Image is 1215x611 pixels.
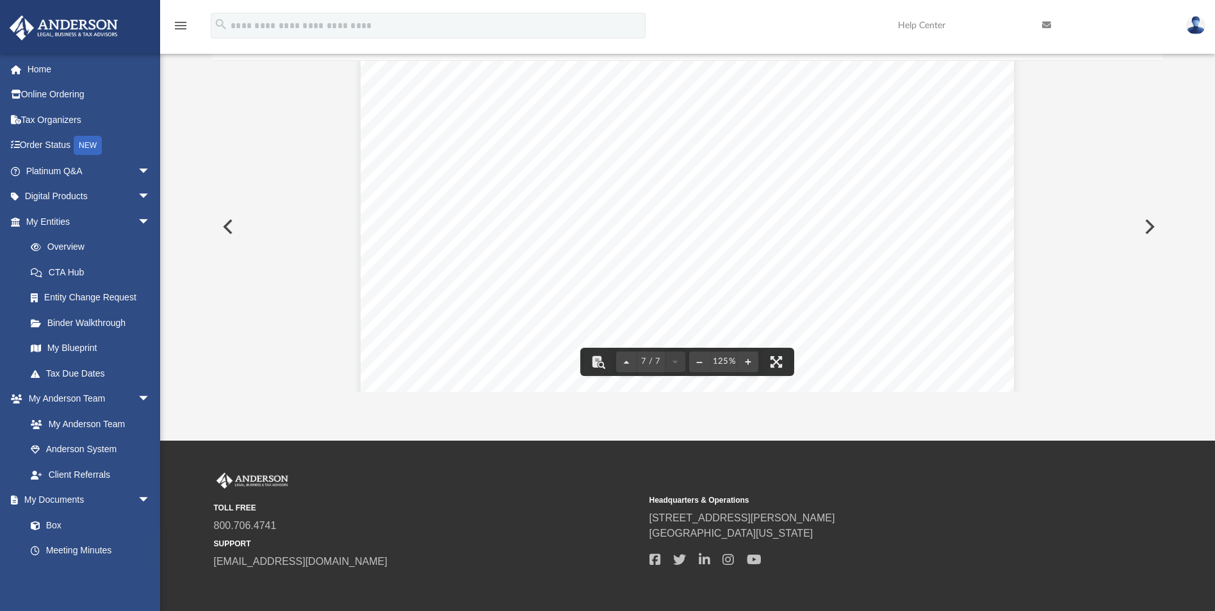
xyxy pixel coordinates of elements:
[710,357,738,366] div: Current zoom level
[9,82,170,108] a: Online Ordering
[689,348,710,376] button: Zoom out
[762,348,790,376] button: Enter fullscreen
[214,17,228,31] i: search
[138,209,163,235] span: arrow_drop_down
[74,136,102,155] div: NEW
[214,538,640,550] small: SUPPORT
[214,556,387,567] a: [EMAIL_ADDRESS][DOMAIN_NAME]
[18,437,163,462] a: Anderson System
[9,209,170,234] a: My Entitiesarrow_drop_down
[138,158,163,184] span: arrow_drop_down
[738,348,758,376] button: Zoom in
[18,310,170,336] a: Binder Walkthrough
[9,184,170,209] a: Digital Productsarrow_drop_down
[9,56,170,82] a: Home
[1134,209,1162,245] button: Next File
[9,133,170,159] a: Order StatusNEW
[138,487,163,514] span: arrow_drop_down
[649,528,813,539] a: [GEOGRAPHIC_DATA][US_STATE]
[173,18,188,33] i: menu
[9,107,170,133] a: Tax Organizers
[9,386,163,412] a: My Anderson Teamarrow_drop_down
[6,15,122,40] img: Anderson Advisors Platinum Portal
[584,348,612,376] button: Toggle findbar
[18,234,170,260] a: Overview
[213,61,1162,391] div: Document Viewer
[18,259,170,285] a: CTA Hub
[649,494,1076,506] small: Headquarters & Operations
[18,512,157,538] a: Box
[138,386,163,412] span: arrow_drop_down
[1186,16,1205,35] img: User Pic
[637,357,665,366] span: 7 / 7
[138,184,163,210] span: arrow_drop_down
[18,563,157,589] a: Forms Library
[18,336,163,361] a: My Blueprint
[18,411,157,437] a: My Anderson Team
[18,361,170,386] a: Tax Due Dates
[213,209,241,245] button: Previous File
[649,512,835,523] a: [STREET_ADDRESS][PERSON_NAME]
[213,28,1162,392] div: Preview
[18,462,163,487] a: Client Referrals
[18,538,163,564] a: Meeting Minutes
[637,348,665,376] button: 7 / 7
[18,285,170,311] a: Entity Change Request
[214,520,277,531] a: 800.706.4741
[213,61,1162,391] div: File preview
[214,502,640,514] small: TOLL FREE
[616,348,637,376] button: Previous page
[9,158,170,184] a: Platinum Q&Aarrow_drop_down
[214,473,291,489] img: Anderson Advisors Platinum Portal
[9,487,163,513] a: My Documentsarrow_drop_down
[173,24,188,33] a: menu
